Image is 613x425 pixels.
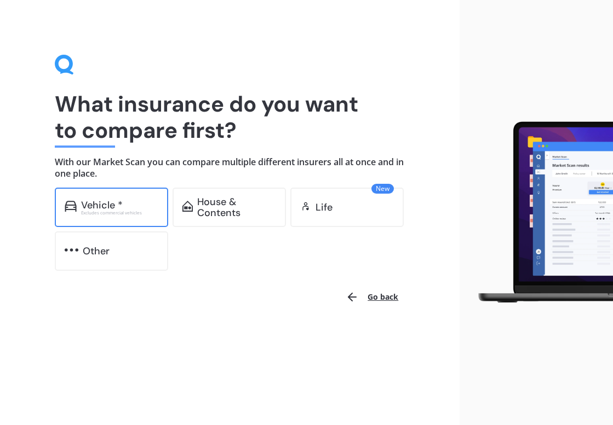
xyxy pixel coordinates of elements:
h1: What insurance do you want to compare first? [55,91,405,143]
img: life.f720d6a2d7cdcd3ad642.svg [300,201,311,212]
div: House & Contents [197,196,276,218]
img: other.81dba5aafe580aa69f38.svg [65,244,78,255]
h4: With our Market Scan you can compare multiple different insurers all at once and in one place. [55,156,405,179]
div: Vehicle * [81,200,123,211]
div: Other [83,246,110,257]
div: Excludes commercial vehicles [81,211,158,215]
span: New [371,184,394,194]
button: Go back [339,284,405,310]
div: Life [316,202,333,213]
img: car.f15378c7a67c060ca3f3.svg [65,201,77,212]
img: laptop.webp [468,118,613,307]
img: home-and-contents.b802091223b8502ef2dd.svg [182,201,193,212]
